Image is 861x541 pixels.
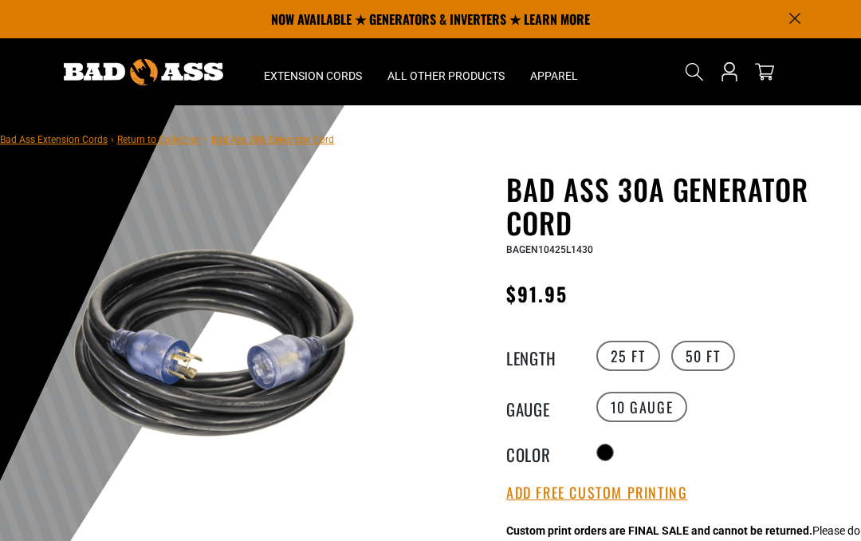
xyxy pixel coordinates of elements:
[506,172,849,239] h1: Bad Ass 30A Generator Cord
[506,346,586,366] legend: Length
[506,397,586,417] legend: Gauge
[64,59,223,85] img: Bad Ass Extension Cords
[375,38,517,105] summary: All Other Products
[682,59,707,85] summary: Search
[596,392,688,422] label: 10 GAUGE
[596,341,660,371] label: 25 FT
[671,341,735,371] label: 50 FT
[387,69,505,83] span: All Other Products
[506,279,568,308] span: $91.95
[111,134,114,145] span: ›
[506,484,687,502] button: Add Free Custom Printing
[530,69,578,83] span: Apparel
[506,244,593,255] span: BAGEN10425L1430
[251,38,375,105] summary: Extension Cords
[264,69,362,83] span: Extension Cords
[205,134,208,145] span: ›
[211,134,334,145] span: Bad Ass 30A Generator Cord
[517,38,591,105] summary: Apparel
[506,442,586,463] legend: Color
[117,134,202,145] a: Return to Collection
[47,176,383,512] img: black
[506,524,812,537] strong: Custom print orders are FINAL SALE and cannot be returned.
